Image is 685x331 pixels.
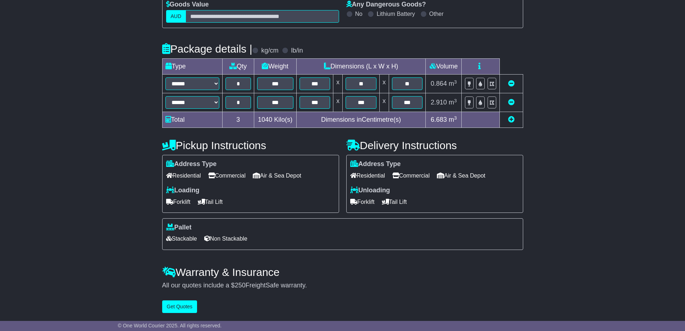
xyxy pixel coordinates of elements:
td: Weight [254,59,296,75]
span: © One World Courier 2025. All rights reserved. [118,323,222,328]
span: Air & Sea Depot [253,170,301,181]
label: Unloading [350,187,390,194]
h4: Pickup Instructions [162,139,339,151]
a: Remove this item [508,80,515,87]
td: Dimensions in Centimetre(s) [296,112,426,128]
td: Dimensions (L x W x H) [296,59,426,75]
a: Add new item [508,116,515,123]
span: Tail Lift [382,196,407,207]
span: 2.910 [431,99,447,106]
span: 1040 [258,116,272,123]
td: x [333,75,343,93]
td: x [333,93,343,112]
span: m [449,99,457,106]
label: Lithium Battery [376,10,415,17]
label: Goods Value [166,1,209,9]
label: No [355,10,362,17]
span: Residential [350,170,385,181]
label: Address Type [166,160,217,168]
span: Forklift [350,196,375,207]
label: AUD [166,10,186,23]
span: m [449,116,457,123]
h4: Warranty & Insurance [162,266,523,278]
span: Commercial [208,170,246,181]
td: Volume [426,59,462,75]
td: x [379,93,389,112]
label: Other [429,10,444,17]
span: 0.864 [431,80,447,87]
span: 250 [235,282,246,289]
div: All our quotes include a $ FreightSafe warranty. [162,282,523,290]
td: Qty [222,59,254,75]
span: Residential [166,170,201,181]
sup: 3 [454,115,457,121]
span: m [449,80,457,87]
span: Stackable [166,233,197,244]
td: Kilo(s) [254,112,296,128]
td: Type [162,59,222,75]
sup: 3 [454,98,457,103]
span: Tail Lift [198,196,223,207]
span: Air & Sea Depot [437,170,485,181]
label: Pallet [166,224,192,232]
span: Non Stackable [204,233,247,244]
h4: Delivery Instructions [346,139,523,151]
td: 3 [222,112,254,128]
td: Total [162,112,222,128]
label: lb/in [291,47,303,55]
label: Address Type [350,160,401,168]
span: Forklift [166,196,191,207]
label: Loading [166,187,200,194]
span: 6.683 [431,116,447,123]
span: Commercial [392,170,430,181]
a: Remove this item [508,99,515,106]
label: Any Dangerous Goods? [346,1,426,9]
label: kg/cm [261,47,278,55]
td: x [379,75,389,93]
button: Get Quotes [162,300,197,313]
h4: Package details | [162,43,252,55]
sup: 3 [454,79,457,85]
